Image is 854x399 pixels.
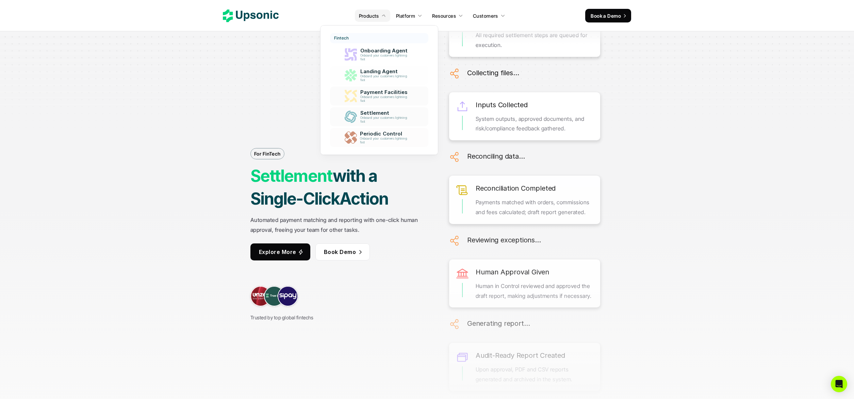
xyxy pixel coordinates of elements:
p: Payments matched with orders, commissions and fees calculated; draft report generated. [476,197,593,217]
h6: Reconciling data… [467,150,525,162]
div: Open Intercom Messenger [831,376,847,392]
a: Explore More [250,243,310,260]
p: Onboard your customers lightning fast [360,75,410,82]
a: Landing AgentOnboard your customers lightning fast [330,66,428,85]
a: Payment FacilitiesOnboard your customers lightning fast [330,86,428,106]
strong: Settlement [250,166,333,186]
h6: Human Approval Given [476,266,549,278]
p: Fintech [334,36,349,41]
a: Products [355,10,390,22]
p: Products [359,12,379,19]
a: Onboarding AgentOnboard your customers lightning fast [330,45,428,64]
p: Payment Facilities [360,89,410,95]
p: Book Demo [324,247,356,257]
p: Onboard your customers lightning fast [360,95,410,103]
p: Resources [432,12,456,19]
p: Landing Agent [360,68,410,75]
p: Customers [473,12,498,19]
a: Book a Demo [585,9,631,22]
strong: Action [340,189,388,209]
p: Settlement [360,110,410,116]
p: Explore More [259,247,296,257]
p: Trusted by top global fintechs [250,313,313,322]
a: Periodic ControlOnboard your customers lightning fast [330,128,428,147]
p: Human in Control reviewed and approved the draft report, making adjustments if necessary. [476,281,593,301]
h6: Audit-Ready Report Created [476,350,565,361]
p: For FinTech [254,150,281,157]
strong: with a Single-Click [250,166,380,209]
p: All required settlement steps are queued for execution. [476,30,593,50]
p: Onboard your customers lightning fast [360,116,410,124]
h6: Reviewing exceptions… [467,234,541,246]
p: Onboarding Agent [360,48,410,54]
h6: Generating report… [467,318,530,329]
p: Onboard your customers lightning fast [360,54,410,61]
strong: Automated payment matching and reporting with one-click human approval, freeing your team for oth... [250,217,420,233]
h6: Reconciliation Completed [476,182,556,194]
a: SettlementOnboard your customers lightning fast [330,107,428,126]
p: System outputs, approved documents, and risk/compliance feedback gathered. [476,114,593,134]
h6: Collecting files… [467,67,519,79]
p: Book a Demo [591,12,621,19]
a: Book Demo [315,243,370,260]
p: Platform [396,12,415,19]
h6: Inputs Collected [476,99,528,111]
p: Upon approval, PDF and CSV reports generated and archived in the system. [476,365,593,384]
p: Onboard your customers lightning fast [360,137,410,144]
p: Periodic Control [360,131,410,137]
